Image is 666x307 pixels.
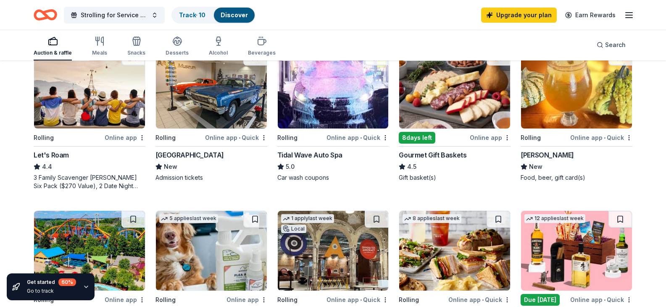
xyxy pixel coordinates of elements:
span: • [239,134,240,141]
div: Online app Quick [326,294,389,305]
a: Image for Jamison PourhouseLocalRollingOnline app•Quick[PERSON_NAME]NewFood, beer, gift card(s) [521,48,632,182]
span: • [604,134,605,141]
div: 3 Family Scavenger [PERSON_NAME] Six Pack ($270 Value), 2 Date Night Scavenger [PERSON_NAME] Two ... [34,173,145,190]
div: 8 days left [399,132,435,144]
button: Meals [92,33,107,60]
img: Image for Tidal Wave Auto Spa [278,49,389,129]
div: Let's Roam [34,150,69,160]
img: Image for AACA Museum [156,49,267,129]
div: Online app Quick [570,294,632,305]
div: [GEOGRAPHIC_DATA] [155,150,224,160]
a: Image for Gourmet Gift Baskets16 applieslast week8days leftOnline appGourmet Gift Baskets4.5Gift ... [399,48,511,182]
span: • [604,297,605,303]
div: Rolling [399,295,419,305]
div: Meals [92,50,107,56]
div: Rolling [155,133,176,143]
div: Rolling [277,295,297,305]
span: New [529,162,542,172]
div: Gourmet Gift Baskets [399,150,466,160]
button: Beverages [248,33,276,60]
a: Track· 10 [179,11,205,18]
a: Discover [221,11,248,18]
img: Image for Jamison Pourhouse [521,49,632,129]
div: Snacks [127,50,145,56]
a: Image for AACA MuseumLocalRollingOnline app•Quick[GEOGRAPHIC_DATA]NewAdmission tickets [155,48,267,182]
div: Gift basket(s) [399,173,511,182]
span: • [482,297,484,303]
span: • [360,134,362,141]
div: Alcohol [209,50,228,56]
div: Online app Quick [570,132,632,143]
a: Image for Let's Roam1 applylast weekRollingOnline appLet's Roam4.43 Family Scavenger [PERSON_NAME... [34,48,145,190]
div: Admission tickets [155,173,267,182]
div: Food, beer, gift card(s) [521,173,632,182]
div: Rolling [155,295,176,305]
div: Online app Quick [326,132,389,143]
div: Tidal Wave Auto Spa [277,150,342,160]
div: [PERSON_NAME] [521,150,574,160]
a: Image for Tidal Wave Auto Spa3 applieslast weekRollingOnline app•QuickTidal Wave Auto Spa5.0Car w... [277,48,389,182]
a: Home [34,5,57,25]
img: Image for The BroBasket [521,211,632,291]
div: Rolling [277,133,297,143]
img: Image for Children's Museum of Pittsburgh [278,211,389,291]
div: Get started [27,278,76,286]
span: Strolling for Service Dogs [81,10,148,20]
span: 4.5 [407,162,416,172]
button: Search [590,37,632,53]
div: Online app [226,294,267,305]
span: • [360,297,362,303]
div: 8 applies last week [403,214,461,223]
div: Rolling [521,133,541,143]
img: Image for McAlister's Deli [399,211,510,291]
img: Image for Gourmet Gift Baskets [399,49,510,129]
div: Go to track [27,288,76,294]
a: Earn Rewards [560,8,621,23]
div: Desserts [166,50,189,56]
span: 4.4 [42,162,52,172]
div: 60 % [58,278,76,286]
img: Image for Dorney Park & Wildwater Kingdom [34,211,145,291]
div: Car wash coupons [277,173,389,182]
button: Strolling for Service Dogs [64,7,165,24]
button: Alcohol [209,33,228,60]
div: Online app Quick [205,132,267,143]
button: Desserts [166,33,189,60]
div: Local [281,225,306,233]
button: Auction & raffle [34,33,72,60]
img: Image for Let's Roam [34,49,145,129]
div: 1 apply last week [281,214,334,223]
div: Online app [105,132,145,143]
div: 5 applies last week [159,214,218,223]
span: Search [605,40,626,50]
span: 5.0 [286,162,295,172]
div: Online app [470,132,511,143]
span: New [164,162,177,172]
div: Auction & raffle [34,50,72,56]
div: Beverages [248,50,276,56]
a: Upgrade your plan [481,8,557,23]
div: Rolling [34,133,54,143]
div: 12 applies last week [524,214,585,223]
div: Due [DATE] [521,294,560,306]
button: Track· 10Discover [171,7,255,24]
button: Snacks [127,33,145,60]
div: Online app Quick [448,294,511,305]
img: Image for Wondercide [156,211,267,291]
